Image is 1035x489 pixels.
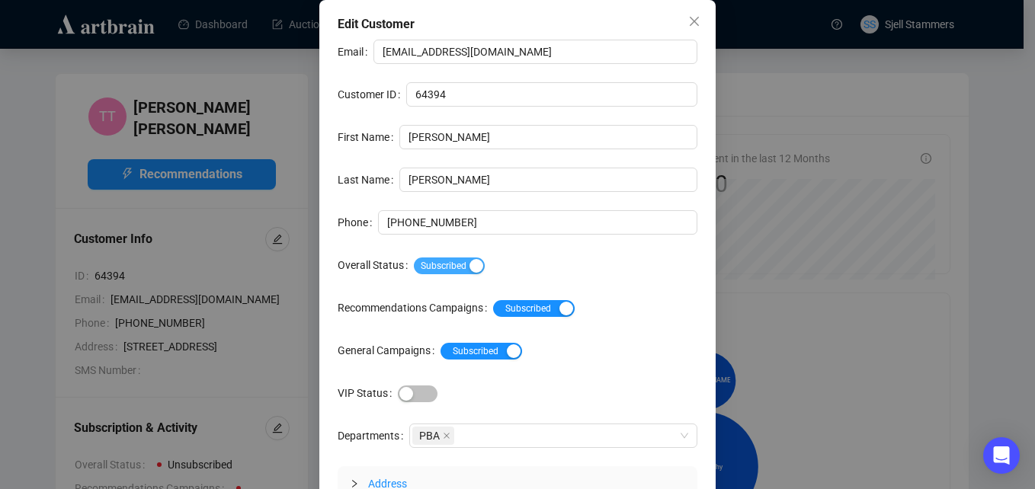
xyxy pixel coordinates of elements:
button: VIP Status [398,385,437,402]
input: First Name [399,125,697,149]
label: VIP Status [338,381,398,405]
input: Email [373,40,697,64]
label: Customer ID [338,82,406,107]
span: collapsed [350,479,359,488]
span: PBA [412,427,454,445]
label: Phone [338,210,378,235]
div: Open Intercom Messenger [983,437,1020,474]
label: General Campaigns [338,338,441,363]
button: General Campaigns [441,343,522,360]
label: Last Name [338,168,399,192]
div: Edit Customer [338,15,697,34]
label: Recommendations Campaigns [338,296,493,320]
span: close [688,15,700,27]
label: Departments [338,423,409,448]
input: Customer ID [406,82,697,107]
label: First Name [338,125,399,149]
button: Close [682,9,707,34]
label: Email [338,40,373,64]
input: Phone [378,210,697,235]
span: PBA [419,427,440,444]
button: Recommendations Campaigns [493,300,575,317]
button: Overall Status [414,257,485,274]
label: Overall Status [338,253,414,277]
input: Last Name [399,168,697,192]
span: close [443,432,450,439]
